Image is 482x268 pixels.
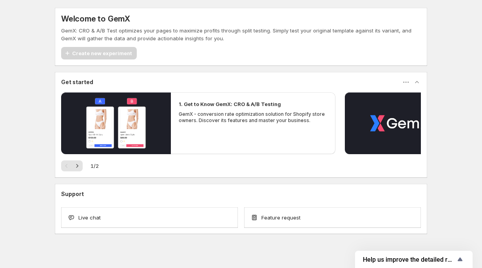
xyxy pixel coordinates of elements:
h3: Support [61,190,84,198]
p: GemX: CRO & A/B Test optimizes your pages to maximize profits through split testing. Simply test ... [61,27,421,42]
span: Help us improve the detailed report for A/B campaigns [363,256,455,263]
h5: Welcome to GemX [61,14,130,23]
button: Show survey - Help us improve the detailed report for A/B campaigns [363,255,465,264]
span: 1 / 2 [91,162,99,170]
p: GemX - conversion rate optimization solution for Shopify store owners. Discover its features and ... [179,111,328,124]
h3: Get started [61,78,93,86]
h2: 1. Get to Know GemX: CRO & A/B Testing [179,100,281,108]
span: Feature request [261,214,301,221]
span: Live chat [78,214,101,221]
